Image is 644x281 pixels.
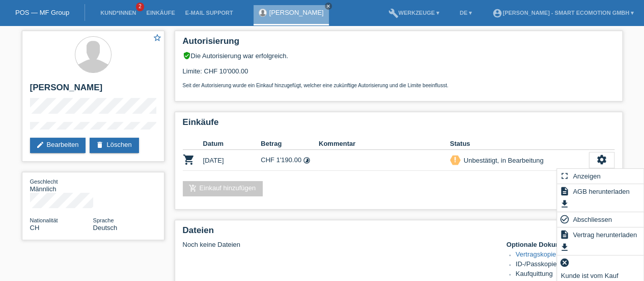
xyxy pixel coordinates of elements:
[30,178,58,185] span: Geschlecht
[30,224,40,232] span: Schweiz
[571,170,602,182] span: Anzeigen
[492,8,502,18] i: account_circle
[507,241,614,248] h4: Optionale Dokumente
[596,154,607,165] i: settings
[30,217,58,223] span: Nationalität
[183,154,195,166] i: POSP00027893
[461,155,544,166] div: Unbestätigt, in Bearbeitung
[455,10,477,16] a: DE ▾
[516,250,600,258] a: Vertragskopie (POWERPAY)
[90,138,138,153] a: deleteLöschen
[559,171,570,181] i: fullscreen
[183,36,614,52] h2: Autorisierung
[450,138,589,150] th: Status
[571,185,631,197] span: AGB herunterladen
[30,83,156,98] h2: [PERSON_NAME]
[261,150,319,171] td: CHF 1'190.00
[203,138,261,150] th: Datum
[487,10,639,16] a: account_circle[PERSON_NAME] - Smart Ecomotion GmbH ▾
[183,225,614,241] h2: Dateien
[189,184,197,192] i: add_shopping_cart
[516,260,614,270] li: ID-/Passkopie
[326,4,331,9] i: close
[180,10,238,16] a: E-Mail Support
[269,9,324,16] a: [PERSON_NAME]
[203,150,261,171] td: [DATE]
[93,217,114,223] span: Sprache
[136,3,144,11] span: 2
[452,156,459,163] i: priority_high
[141,10,180,16] a: Einkäufe
[183,241,494,248] div: Noch keine Dateien
[183,52,614,60] div: Die Autorisierung war erfolgreich.
[559,186,570,196] i: description
[183,52,191,60] i: verified_user
[261,138,319,150] th: Betrag
[183,83,614,88] p: Seit der Autorisierung wurde ein Einkauf hinzugefügt, welcher eine zukünftige Autorisierung und d...
[183,60,614,88] div: Limite: CHF 10'000.00
[36,141,44,149] i: edit
[383,10,444,16] a: buildWerkzeuge ▾
[319,138,450,150] th: Kommentar
[30,177,93,193] div: Männlich
[15,9,69,16] a: POS — MF Group
[30,138,86,153] a: editBearbeiten
[183,117,614,133] h2: Einkäufe
[153,33,162,42] i: star_border
[325,3,332,10] a: close
[559,199,570,209] i: get_app
[388,8,398,18] i: build
[183,181,263,196] a: add_shopping_cartEinkauf hinzufügen
[93,224,118,232] span: Deutsch
[96,141,104,149] i: delete
[153,33,162,44] a: star_border
[95,10,141,16] a: Kund*innen
[303,157,311,164] i: Fixe Raten (12 Raten)
[516,270,614,279] li: Kaufquittung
